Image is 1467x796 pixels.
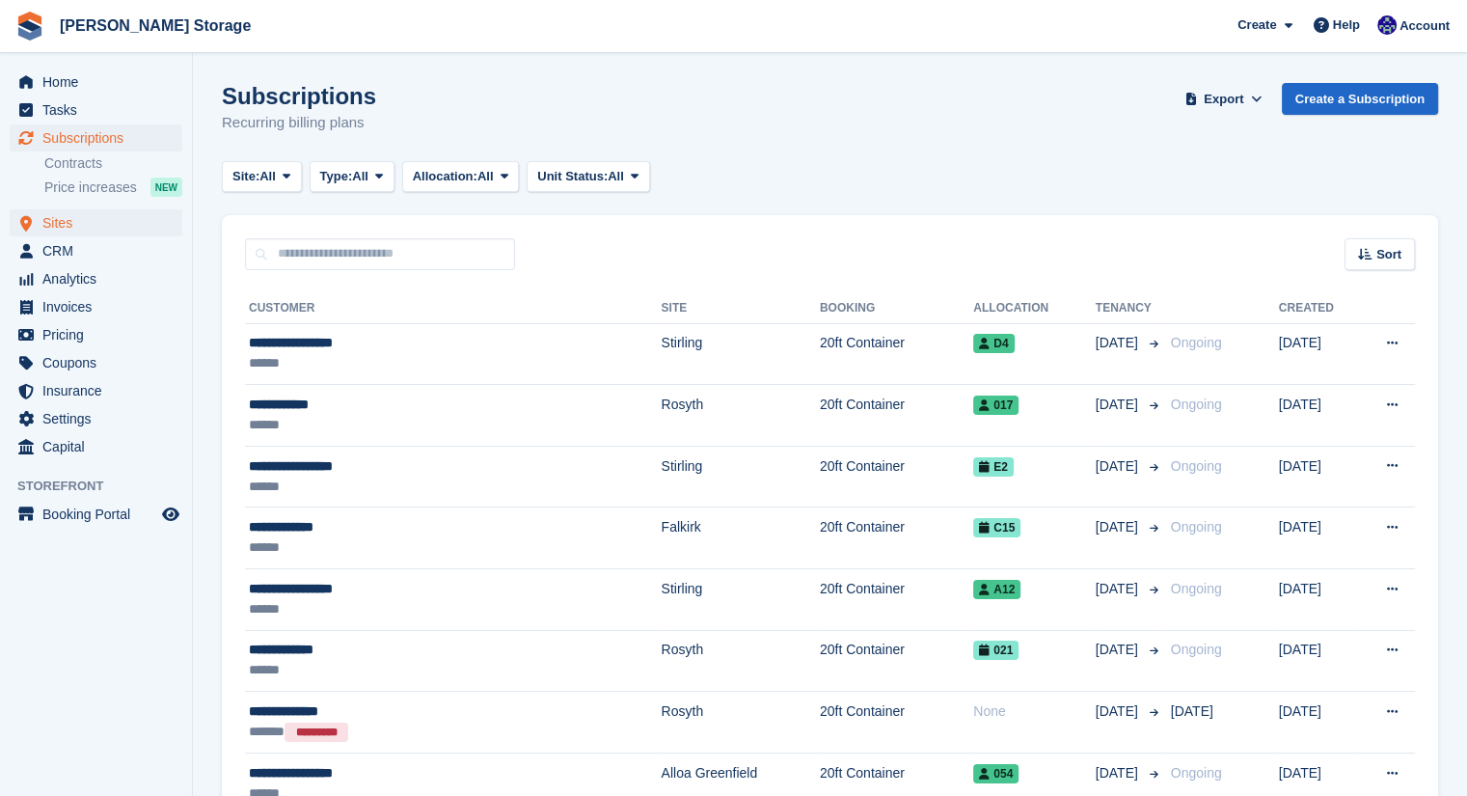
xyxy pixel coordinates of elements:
span: Ongoing [1171,519,1222,535]
td: Stirling [662,323,820,385]
span: 021 [973,641,1019,660]
span: Booking Portal [42,501,158,528]
a: menu [10,377,182,404]
a: Create a Subscription [1282,83,1438,115]
td: 20ft Container [820,692,973,754]
td: [DATE] [1279,323,1358,385]
span: All [352,167,368,186]
th: Booking [820,293,973,324]
td: 20ft Container [820,508,973,569]
td: 20ft Container [820,630,973,692]
span: 054 [973,764,1019,783]
button: Unit Status: All [527,161,649,193]
span: Analytics [42,265,158,292]
span: [DATE] [1096,763,1142,783]
td: Rosyth [662,692,820,754]
span: Site: [232,167,259,186]
a: Preview store [159,503,182,526]
span: E2 [973,457,1014,477]
th: Allocation [973,293,1095,324]
span: [DATE] [1096,517,1142,537]
span: Capital [42,433,158,460]
span: [DATE] [1096,456,1142,477]
span: Coupons [42,349,158,376]
span: [DATE] [1096,640,1142,660]
span: All [477,167,494,186]
span: All [259,167,276,186]
td: 20ft Container [820,385,973,447]
button: Export [1182,83,1266,115]
a: menu [10,321,182,348]
span: Storefront [17,477,192,496]
span: D4 [973,334,1014,353]
span: Tasks [42,96,158,124]
div: NEW [150,178,182,197]
a: menu [10,96,182,124]
span: C15 [973,518,1020,537]
img: Ross Watt [1377,15,1397,35]
span: Insurance [42,377,158,404]
a: [PERSON_NAME] Storage [52,10,258,41]
td: [DATE] [1279,446,1358,508]
span: Ongoing [1171,335,1222,350]
td: [DATE] [1279,630,1358,692]
span: Ongoing [1171,642,1222,657]
td: Stirling [662,569,820,631]
span: [DATE] [1096,701,1142,722]
span: Account [1399,16,1450,36]
img: stora-icon-8386f47178a22dfd0bd8f6a31ec36ba5ce8667c1dd55bd0f319d3a0aa187defe.svg [15,12,44,41]
div: None [973,701,1095,722]
td: [DATE] [1279,692,1358,754]
span: Invoices [42,293,158,320]
span: [DATE] [1171,703,1213,719]
a: Contracts [44,154,182,173]
button: Site: All [222,161,302,193]
span: Price increases [44,178,137,197]
span: Home [42,69,158,96]
td: [DATE] [1279,569,1358,631]
span: Subscriptions [42,124,158,151]
span: Pricing [42,321,158,348]
td: [DATE] [1279,385,1358,447]
span: Allocation: [413,167,477,186]
a: Price increases NEW [44,177,182,198]
a: menu [10,237,182,264]
a: menu [10,124,182,151]
span: CRM [42,237,158,264]
span: Ongoing [1171,765,1222,781]
span: Settings [42,405,158,432]
span: [DATE] [1096,333,1142,353]
span: Create [1237,15,1276,35]
th: Created [1279,293,1358,324]
h1: Subscriptions [222,83,376,109]
span: Sort [1376,245,1401,264]
a: menu [10,349,182,376]
td: 20ft Container [820,569,973,631]
a: menu [10,405,182,432]
a: menu [10,293,182,320]
th: Customer [245,293,662,324]
th: Tenancy [1096,293,1163,324]
span: Help [1333,15,1360,35]
span: A12 [973,580,1020,599]
span: [DATE] [1096,579,1142,599]
td: Rosyth [662,385,820,447]
span: Unit Status: [537,167,608,186]
span: Ongoing [1171,458,1222,474]
p: Recurring billing plans [222,112,376,134]
a: menu [10,433,182,460]
span: 017 [973,396,1019,415]
td: Stirling [662,446,820,508]
a: menu [10,501,182,528]
td: [DATE] [1279,508,1358,569]
span: Sites [42,209,158,236]
td: Rosyth [662,630,820,692]
a: menu [10,209,182,236]
td: 20ft Container [820,446,973,508]
span: Ongoing [1171,581,1222,596]
span: All [608,167,624,186]
button: Allocation: All [402,161,520,193]
span: [DATE] [1096,395,1142,415]
span: Type: [320,167,353,186]
td: Falkirk [662,508,820,569]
